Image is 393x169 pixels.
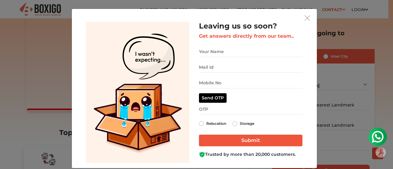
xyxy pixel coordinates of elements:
[199,78,302,88] input: Mobile No
[199,46,302,57] input: Your Name
[206,120,226,127] label: Relocation
[240,120,254,127] label: Storage
[199,62,302,73] input: Mail Id
[199,33,302,39] h3: Get answers directly from our team..
[6,6,18,18] img: whatsapp-icon.svg
[199,135,302,146] input: Submit
[199,152,205,158] img: Boxigo Customer Shield
[86,22,190,163] img: Lead Welcome Image
[305,15,310,21] img: exit
[199,93,227,103] button: Send OTP
[199,104,302,115] input: OTP
[199,22,302,31] h2: Leaving us so soon?
[199,151,302,158] div: Trusted by more than 20,000 customers.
